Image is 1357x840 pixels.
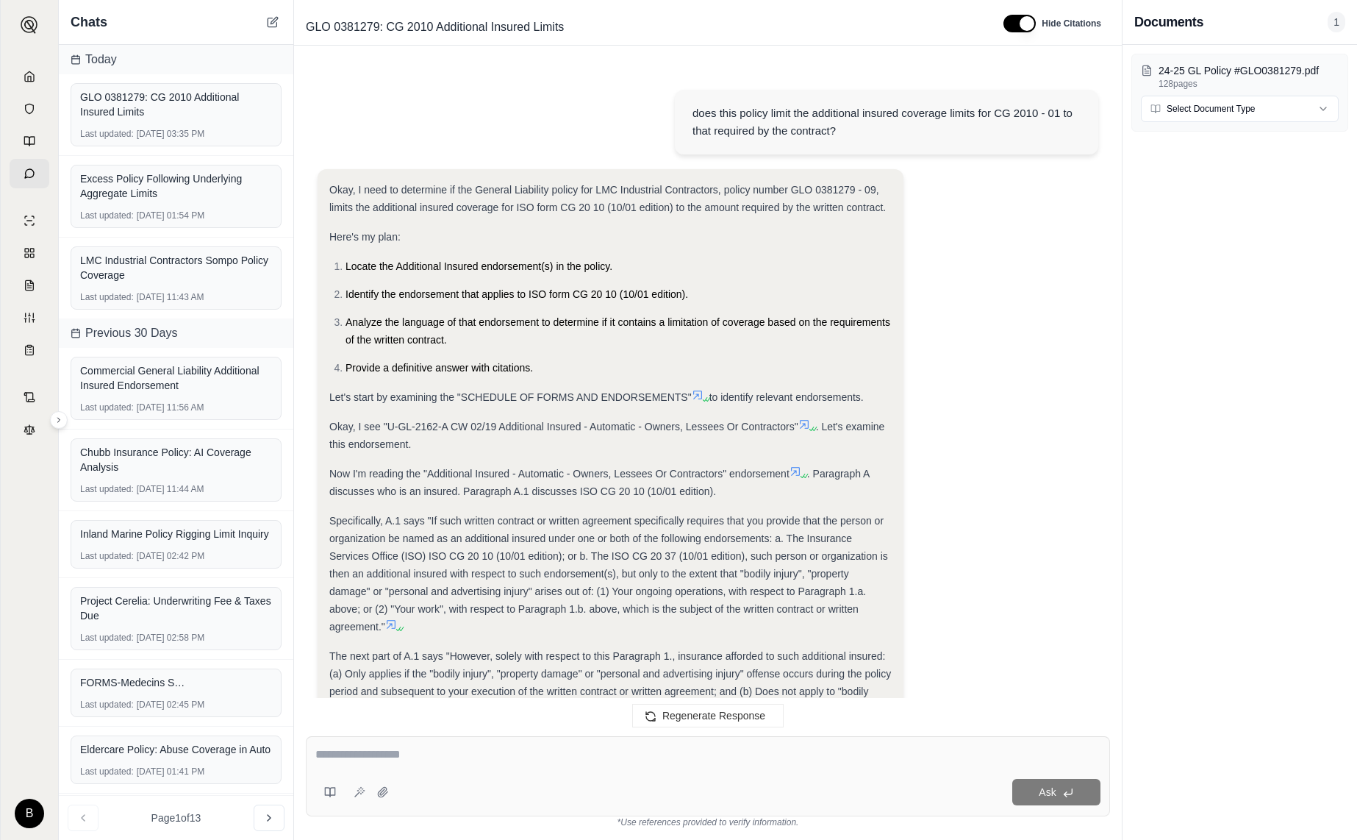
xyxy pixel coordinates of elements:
div: [DATE] 02:42 PM [80,550,272,562]
span: Last updated: [80,402,134,413]
a: Single Policy [10,206,49,235]
a: Claim Coverage [10,271,49,300]
h3: Documents [1134,12,1203,32]
div: Project Cerelia: Underwriting Fee & Taxes Due [80,594,272,623]
div: *Use references provided to verify information. [306,816,1110,828]
div: [DATE] 01:41 PM [80,766,272,777]
p: 24-25 GL Policy #GLO0381279.pdf [1159,63,1339,78]
span: to identify relevant endorsements. [709,391,864,403]
div: Commercial General Liability Additional Insured Endorsement [80,363,272,393]
div: Previous 30 Days [59,318,293,348]
a: Coverage Table [10,335,49,365]
a: Chat [10,159,49,188]
div: LMC Industrial Contractors Sompo Policy Coverage [80,253,272,282]
span: Last updated: [80,766,134,777]
a: Documents Vault [10,94,49,124]
button: Regenerate Response [632,704,784,727]
button: 24-25 GL Policy #GLO0381279.pdf128pages [1141,63,1339,90]
span: Identify the endorsement that applies to ISO form CG 20 10 (10/01 edition). [345,288,688,300]
span: 1 [1328,12,1345,32]
div: [DATE] 02:45 PM [80,699,272,711]
a: Policy Comparisons [10,238,49,268]
span: Analyze the language of that endorsement to determine if it contains a limitation of coverage bas... [345,316,890,346]
p: 128 pages [1159,78,1339,90]
span: Okay, I need to determine if the General Liability policy for LMC Industrial Contractors, policy ... [329,184,886,213]
span: Page 1 of 13 [151,811,201,825]
span: Last updated: [80,632,134,644]
div: Inland Marine Policy Rigging Limit Inquiry [80,527,272,541]
span: Last updated: [80,550,134,562]
button: Expand sidebar [50,411,68,429]
span: Regenerate Response [662,710,765,722]
span: FORMS-Medecins Sans Frontieres USA Inc 2025 NB Rev 1.pdf [80,675,190,690]
button: New Chat [264,13,282,31]
button: Expand sidebar [15,10,44,40]
span: Last updated: [80,291,134,303]
span: Specifically, A.1 says "If such written contract or written agreement specifically requires that ... [329,515,888,633]
span: Okay, I see "U-GL-2162-A CW 02/19 Additional Insured - Automatic - Owners, Lessees Or Contractors" [329,421,798,433]
span: Now I'm reading the "Additional Insured - Automatic - Owners, Lessees Or Contractors" endorsement [329,468,790,480]
span: . Paragraph A discusses who is an insured. Paragraph A.1 discusses ISO CG 20 10 (10/01 edition). [329,468,870,497]
div: does this policy limit the additional insured coverage limits for CG 2010 - 01 to that required b... [692,104,1081,140]
span: Provide a definitive answer with citations. [345,362,533,374]
span: . Let's examine this endorsement. [329,421,884,450]
div: GLO 0381279: CG 2010 Additional Insured Limits [80,90,272,119]
span: Last updated: [80,128,134,140]
div: Excess Policy Following Underlying Aggregate Limits [80,171,272,201]
div: [DATE] 11:56 AM [80,402,272,413]
span: Last updated: [80,483,134,495]
div: Today [59,45,293,74]
div: [DATE] 03:35 PM [80,128,272,140]
div: [DATE] 01:54 PM [80,210,272,221]
a: Legal Search Engine [10,415,49,444]
span: Here's my plan: [329,231,401,243]
span: Locate the Additional Insured endorsement(s) in the policy. [345,260,612,272]
span: Last updated: [80,210,134,221]
a: Contract Analysis [10,382,49,412]
a: Home [10,62,49,91]
span: Hide Citations [1042,18,1101,29]
div: B [15,799,44,828]
div: [DATE] 11:44 AM [80,483,272,495]
span: Chats [71,12,107,32]
span: Let's start by examining the "SCHEDULE OF FORMS AND ENDORSEMENTS" [329,391,692,403]
a: Custom Report [10,303,49,332]
span: Last updated: [80,699,134,711]
span: GLO 0381279: CG 2010 Additional Insured Limits [300,15,570,39]
button: Ask [1012,779,1100,805]
img: Expand sidebar [21,16,38,34]
div: [DATE] 02:58 PM [80,632,272,644]
div: [DATE] 11:43 AM [80,291,272,303]
a: Prompt Library [10,127,49,156]
div: Chubb Insurance Policy: AI Coverage Analysis [80,445,272,474]
div: Eldercare Policy: Abuse Coverage in Auto [80,742,272,757]
span: Ask [1039,786,1056,798]
div: Edit Title [300,15,986,39]
span: The next part of A.1 says "However, solely with respect to this Paragraph 1., insurance afforded ... [329,650,891,733]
